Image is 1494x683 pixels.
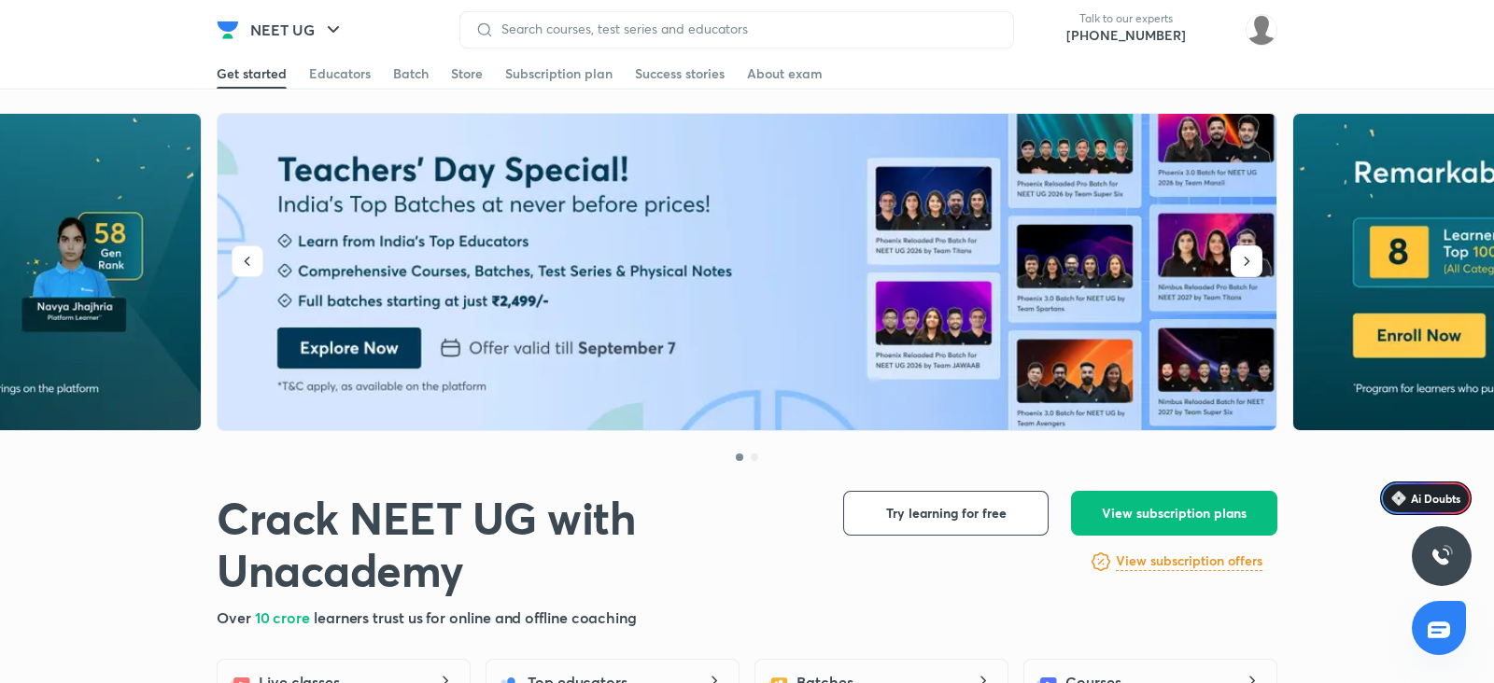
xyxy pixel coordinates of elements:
[314,607,637,627] span: learners trust us for online and offline coaching
[217,491,813,595] h1: Crack NEET UG with Unacademy
[1380,481,1472,515] a: Ai Doubts
[255,607,314,627] span: 10 crore
[1246,14,1277,46] img: Pankaj Saproo
[451,59,483,89] a: Store
[1116,551,1262,571] h6: View subscription offers
[309,64,371,83] div: Educators
[747,59,823,89] a: About exam
[217,19,239,41] img: Company Logo
[494,21,998,36] input: Search courses, test series and educators
[309,59,371,89] a: Educators
[1431,545,1453,567] img: ttu
[1391,491,1406,506] img: Icon
[1201,15,1231,45] img: avatar
[239,11,356,49] button: NEET UG
[1116,551,1262,573] a: View subscription offers
[635,59,725,89] a: Success stories
[1102,504,1247,523] span: View subscription plans
[1066,11,1186,26] p: Talk to our experts
[1029,11,1066,49] img: call-us
[393,64,429,83] div: Batch
[843,491,1049,536] button: Try learning for free
[505,59,613,89] a: Subscription plan
[451,64,483,83] div: Store
[393,59,429,89] a: Batch
[747,64,823,83] div: About exam
[505,64,613,83] div: Subscription plan
[217,59,287,89] a: Get started
[886,504,1007,523] span: Try learning for free
[1411,491,1460,506] span: Ai Doubts
[217,64,287,83] div: Get started
[217,607,255,627] span: Over
[1071,491,1277,536] button: View subscription plans
[635,64,725,83] div: Success stories
[1066,26,1186,45] a: [PHONE_NUMBER]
